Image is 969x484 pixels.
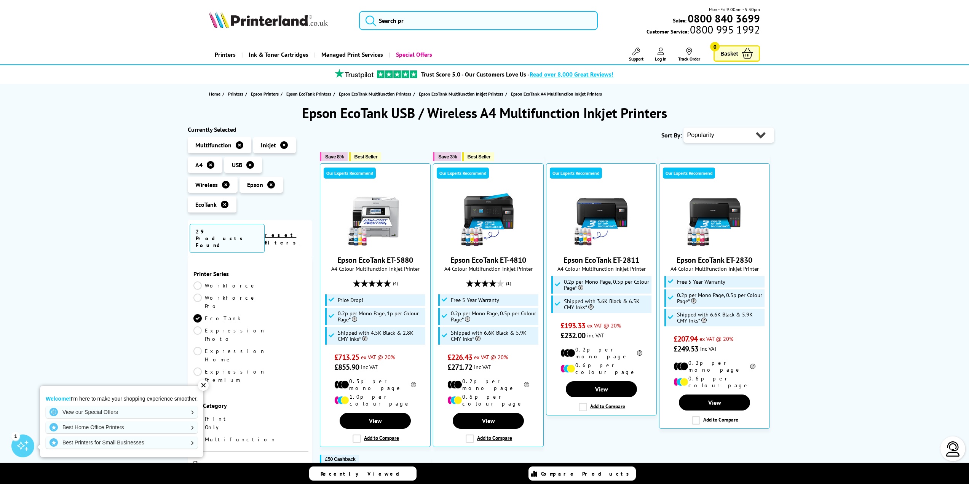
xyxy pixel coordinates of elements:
a: Multifunction [193,435,276,444]
span: Shipped with 3.6K Black & 6.5K CMY Inks* [564,298,650,310]
a: Epson EcoTank Printers [286,90,333,98]
a: Epson EcoTank ET-5880 [347,241,404,249]
label: Add to Compare [579,403,625,411]
span: ex VAT @ 20% [699,335,733,342]
a: View [679,395,750,411]
div: Our Experts Recommend [550,168,602,179]
span: Log In [655,56,667,62]
span: Recently Viewed [321,470,407,477]
span: ex VAT @ 20% [474,353,508,361]
a: Epson EcoTank ET-4810 [450,255,526,265]
a: Epson EcoTank ET-2830 [677,255,752,265]
a: Epson EcoTank ET-4810 [460,241,517,249]
span: (4) [393,276,398,291]
button: £50 Cashback [320,455,359,463]
span: 0800 995 1992 [689,26,760,33]
span: Basket [720,48,738,59]
a: Printerland Logo [209,11,350,30]
span: Epson EcoTank Printers [286,90,331,98]
a: reset filters [265,232,300,246]
span: (1) [506,276,511,291]
button: Best Seller [462,152,495,161]
span: Wireless [195,181,218,188]
a: Epson EcoTank ET-2830 [686,241,743,249]
button: Save 8% [320,152,347,161]
a: Workforce Pro [193,294,257,310]
li: 0.6p per colour page [560,362,642,375]
div: Currently Selected [188,126,313,133]
span: £271.72 [447,362,472,372]
a: Expression Premium [193,367,266,384]
img: user-headset-light.svg [945,441,961,457]
span: Read over 8,000 Great Reviews! [530,70,613,78]
span: £232.00 [560,331,585,340]
span: inc VAT [700,345,717,352]
span: Save 3% [438,154,457,160]
span: Sales: [673,17,686,24]
li: 0.6p per colour page [674,375,755,389]
strong: Welcome! [46,396,71,402]
span: Save 8% [325,154,343,160]
a: Ink & Toner Cartridges [241,45,314,64]
li: 0.2p per mono page [447,378,529,391]
span: 0.2p per Mono Page, 0.5p per Colour Page* [451,310,537,323]
h1: Epson EcoTank USB / Wireless A4 Multifunction Inkjet Printers [188,104,782,122]
span: ex VAT @ 20% [587,322,621,329]
span: Best Seller [354,154,378,160]
span: 0 [710,42,720,51]
a: Epson Printers [251,90,281,98]
label: Add to Compare [692,416,738,425]
img: trustpilot rating [331,69,377,78]
span: Free 5 Year Warranty [451,297,499,303]
div: Our Experts Recommend [437,168,489,179]
li: 0.3p per mono page [334,378,416,391]
span: inc VAT [587,332,604,339]
span: Epson EcoTank A4 Multifunction Inkjet Printers [511,91,602,97]
span: inc VAT [474,363,491,371]
a: Managed Print Services [314,45,389,64]
img: Epson EcoTank ET-5880 [347,190,404,248]
span: £249.53 [674,344,698,354]
span: £50 Cashback [325,456,355,462]
p: I'm here to make your shopping experience smoother. [46,395,198,402]
span: USB [232,161,242,169]
img: Printer Size [193,461,199,469]
span: 0.2p per Mono Page, 0.5p per Colour Page* [564,279,650,291]
span: 0.2p per Mono Page, 1p per Colour Page* [338,310,424,323]
div: ✕ [198,380,209,391]
span: Shipped with 6.6K Black & 5.9K CMY Inks* [451,330,537,342]
label: Add to Compare [466,434,512,443]
span: A4 Colour Multifunction Inkjet Printer [663,265,766,272]
span: 29 Products Found [190,224,265,253]
button: Best Seller [349,152,382,161]
span: A4 Colour Multifunction Inkjet Printer [324,265,426,272]
span: Compare Products [541,470,633,477]
a: Home [209,90,222,98]
a: Best Home Office Printers [46,421,198,433]
span: Best Seller [468,154,491,160]
span: £226.43 [447,352,472,362]
div: 1 [11,432,20,440]
a: Basket 0 [714,45,760,62]
span: Mon - Fri 9:00am - 5:30pm [709,6,760,13]
li: 1.0p per colour page [334,393,416,407]
span: Shipped with 6.6K Black & 5.9K CMY Inks* [677,311,763,324]
span: Ink & Toner Cartridges [249,45,308,64]
img: Epson EcoTank ET-2830 [686,190,743,248]
span: Epson EcoTank Multifunction Inkjet Printers [419,90,503,98]
a: View [340,413,410,429]
span: Inkjet [261,141,276,149]
a: Best Printers for Small Businesses [46,436,198,449]
img: Printerland Logo [209,11,328,28]
span: £855.90 [334,362,359,372]
div: Our Experts Recommend [324,168,376,179]
a: Epson EcoTank Multifunction Inkjet Printers [419,90,505,98]
a: Epson EcoTank Multifunction Printers [339,90,413,98]
button: Save 3% [433,152,460,161]
img: Epson EcoTank ET-2811 [573,190,630,248]
a: Recently Viewed [309,466,417,481]
a: 0800 840 3699 [686,15,760,22]
span: Printer Size [201,461,307,470]
b: 0800 840 3699 [688,11,760,26]
span: inc VAT [361,363,378,371]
